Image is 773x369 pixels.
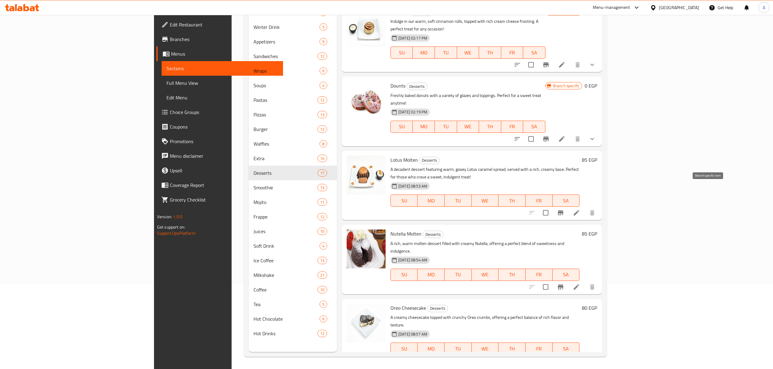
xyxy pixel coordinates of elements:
[553,195,580,207] button: SA
[396,109,430,115] span: [DATE] 02:19 PM
[447,344,469,353] span: TU
[481,48,499,57] span: TH
[415,48,432,57] span: MO
[170,152,278,160] span: Menu disclaimer
[479,121,501,133] button: TH
[526,48,543,57] span: SA
[501,270,523,279] span: TH
[318,185,327,191] span: 13
[249,3,337,343] nav: Menu sections
[156,163,283,178] a: Upsell
[318,272,327,278] span: 21
[254,82,320,89] span: Soups
[249,253,337,268] div: Ice Coffee13
[254,53,317,60] div: Sandwiches
[526,195,553,207] button: FR
[162,76,283,90] a: Full Menu View
[320,141,327,147] span: 8
[317,53,327,60] div: items
[390,121,413,133] button: SU
[254,228,317,235] span: Juices
[249,136,337,151] div: Waffles8
[157,223,185,231] span: Get support on:
[539,57,553,72] button: Branch-specific-item
[504,48,521,57] span: FR
[254,23,320,31] span: Winter Drink
[585,57,600,72] button: show more
[585,8,597,16] h6: 0 EGP
[318,156,327,161] span: 14
[763,4,765,11] span: A
[317,155,327,162] div: items
[413,121,435,133] button: MO
[254,169,317,177] span: Desserts
[320,316,327,322] span: 6
[254,330,317,337] span: Hot Drinks
[393,48,410,57] span: SU
[249,107,337,122] div: Pizzas13
[318,214,327,220] span: 12
[460,122,477,131] span: WE
[249,166,337,180] div: Desserts17
[254,286,317,293] span: Coffee
[317,169,327,177] div: items
[254,140,320,147] span: Waffles
[347,304,386,343] img: Oreo Cheesecake
[156,134,283,149] a: Promotions
[254,315,320,322] span: Hot Chocolate
[585,81,597,90] h6: 0 EGP
[498,269,526,281] button: TH
[156,47,283,61] a: Menus
[396,331,430,337] span: [DATE] 08:57 AM
[254,96,317,104] span: Pastas
[317,126,327,133] div: items
[317,96,327,104] div: items
[173,213,182,221] span: 1.0.0
[170,123,278,130] span: Coupons
[585,132,600,146] button: show more
[396,35,430,41] span: [DATE] 02:17 PM
[166,79,278,87] span: Full Menu View
[254,271,317,279] span: Milkshake
[317,184,327,191] div: items
[317,330,327,337] div: items
[481,122,499,131] span: TH
[249,297,337,312] div: Tea5
[320,24,327,30] span: 5
[526,343,553,355] button: FR
[423,231,443,238] div: Desserts
[318,287,327,293] span: 10
[156,192,283,207] a: Grocery Checklist
[528,270,550,279] span: FR
[320,67,327,74] div: items
[474,270,496,279] span: WE
[539,132,553,146] button: Branch-specific-item
[418,195,445,207] button: MO
[170,21,278,28] span: Edit Restaurant
[474,344,496,353] span: WE
[472,343,499,355] button: WE
[249,195,337,209] div: Mojito11
[320,83,327,88] span: 4
[460,48,477,57] span: WE
[582,304,597,312] h6: 80 EGP
[249,122,337,136] div: Burger12
[317,213,327,220] div: items
[553,343,580,355] button: SA
[570,132,585,146] button: delete
[318,126,327,132] span: 12
[420,344,442,353] span: MO
[249,268,337,282] div: Milkshake21
[249,49,337,64] div: Sandwiches12
[393,122,410,131] span: SU
[320,82,327,89] div: items
[553,280,568,294] button: Branch-specific-item
[254,126,317,133] span: Burger
[553,269,580,281] button: SA
[501,196,523,205] span: TH
[585,280,600,294] button: delete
